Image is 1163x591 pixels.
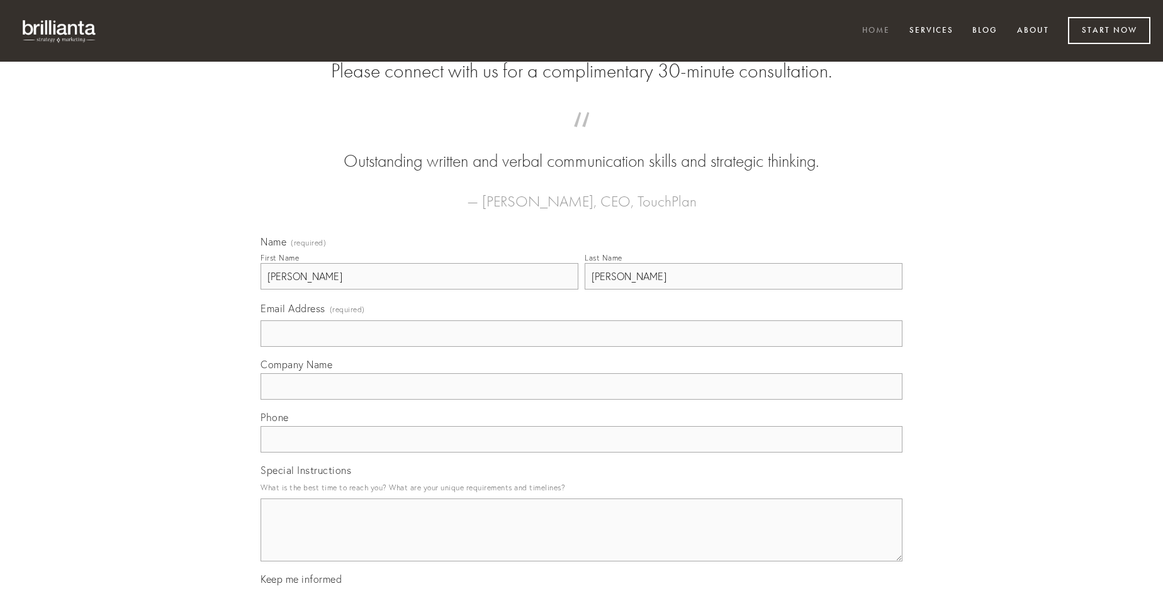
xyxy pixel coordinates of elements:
[261,464,351,476] span: Special Instructions
[281,125,882,149] span: “
[261,59,902,83] h2: Please connect with us for a complimentary 30-minute consultation.
[854,21,898,42] a: Home
[261,479,902,496] p: What is the best time to reach you? What are your unique requirements and timelines?
[964,21,1006,42] a: Blog
[261,235,286,248] span: Name
[261,253,299,262] div: First Name
[13,13,107,49] img: brillianta - research, strategy, marketing
[291,239,326,247] span: (required)
[281,174,882,214] figcaption: — [PERSON_NAME], CEO, TouchPlan
[1009,21,1057,42] a: About
[901,21,962,42] a: Services
[261,411,289,424] span: Phone
[1068,17,1150,44] a: Start Now
[585,253,622,262] div: Last Name
[261,302,325,315] span: Email Address
[261,573,342,585] span: Keep me informed
[330,301,365,318] span: (required)
[281,125,882,174] blockquote: Outstanding written and verbal communication skills and strategic thinking.
[261,358,332,371] span: Company Name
